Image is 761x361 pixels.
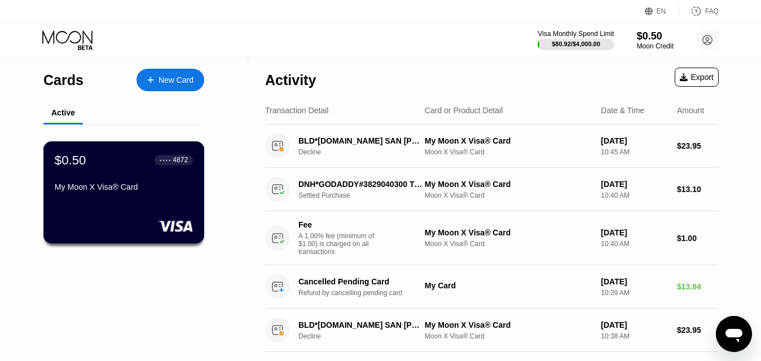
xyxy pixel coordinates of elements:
div: $23.95 [677,326,719,335]
div: Moon X Visa® Card [425,148,592,156]
div: $0.50Moon Credit [637,30,674,50]
div: 10:45 AM [601,148,668,156]
div: Moon Credit [637,42,674,50]
div: FAQ [705,7,719,15]
div: Cancelled Pending Card [298,277,424,286]
div: My Moon X Visa® Card [425,136,592,145]
div: Card or Product Detail [425,106,503,115]
div: Cancelled Pending CardRefund by cancelling pending cardMy Card[DATE]10:39 AM$13.94 [265,265,719,309]
div: New Card [159,75,193,85]
div: $0.50● ● ● ●4872My Moon X Visa® Card [44,142,204,243]
div: EN [645,6,679,17]
div: Visa Monthly Spend Limit$80.92/$4,000.00 [538,30,614,50]
div: 10:40 AM [601,240,668,248]
div: FeeA 1.00% fee (minimum of $1.00) is charged on all transactionsMy Moon X Visa® CardMoon X Visa® ... [265,211,719,265]
div: Decline [298,148,434,156]
div: Fee [298,220,377,229]
div: $23.95 [677,141,719,150]
div: [DATE] [601,180,668,189]
div: EN [657,7,666,15]
div: Export [680,73,714,82]
iframe: Button to launch messaging window, conversation in progress [716,316,752,352]
div: Active [51,108,75,117]
div: My Moon X Visa® Card [425,228,592,237]
div: 4872 [173,156,188,164]
div: Decline [298,332,434,340]
div: 10:40 AM [601,191,668,199]
div: Visa Monthly Spend Limit [538,30,614,38]
div: My Card [425,281,592,290]
div: FAQ [679,6,719,17]
div: Transaction Detail [265,106,328,115]
div: My Moon X Visa® Card [425,180,592,189]
div: DNH*GODADDY#3829040300 TEMPE USSettled PurchaseMy Moon X Visa® CardMoon X Visa® Card[DATE]10:40 A... [265,168,719,211]
div: Moon X Visa® Card [425,191,592,199]
div: [DATE] [601,320,668,329]
div: Settled Purchase [298,191,434,199]
div: [DATE] [601,228,668,237]
div: A 1.00% fee (minimum of $1.00) is charged on all transactions [298,232,383,256]
div: DNH*GODADDY#3829040300 TEMPE US [298,180,424,189]
div: Refund by cancelling pending card [298,289,434,297]
div: Activity [265,72,316,88]
div: $13.10 [677,185,719,194]
div: $0.50 [55,153,86,167]
div: BLD*[DOMAIN_NAME] SAN [PERSON_NAME] PR [298,136,424,145]
div: Date & Time [601,106,644,115]
div: Moon X Visa® Card [425,332,592,340]
div: 10:39 AM [601,289,668,297]
div: Cards [43,72,83,88]
div: My Moon X Visa® Card [55,182,193,191]
div: 10:38 AM [601,332,668,340]
div: Amount [677,106,704,115]
div: BLD*[DOMAIN_NAME] SAN [PERSON_NAME] PR [298,320,424,329]
div: [DATE] [601,136,668,145]
div: $13.94 [677,282,719,291]
div: ● ● ● ● [160,158,171,162]
div: $0.50 [637,30,674,42]
div: $1.00 [677,234,719,243]
div: BLD*[DOMAIN_NAME] SAN [PERSON_NAME] PRDeclineMy Moon X Visa® CardMoon X Visa® Card[DATE]10:38 AM$... [265,309,719,352]
div: New Card [137,69,204,91]
div: [DATE] [601,277,668,286]
div: Export [675,68,719,87]
div: Moon X Visa® Card [425,240,592,248]
div: BLD*[DOMAIN_NAME] SAN [PERSON_NAME] PRDeclineMy Moon X Visa® CardMoon X Visa® Card[DATE]10:45 AM$... [265,124,719,168]
div: My Moon X Visa® Card [425,320,592,329]
div: $80.92 / $4,000.00 [552,41,600,47]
